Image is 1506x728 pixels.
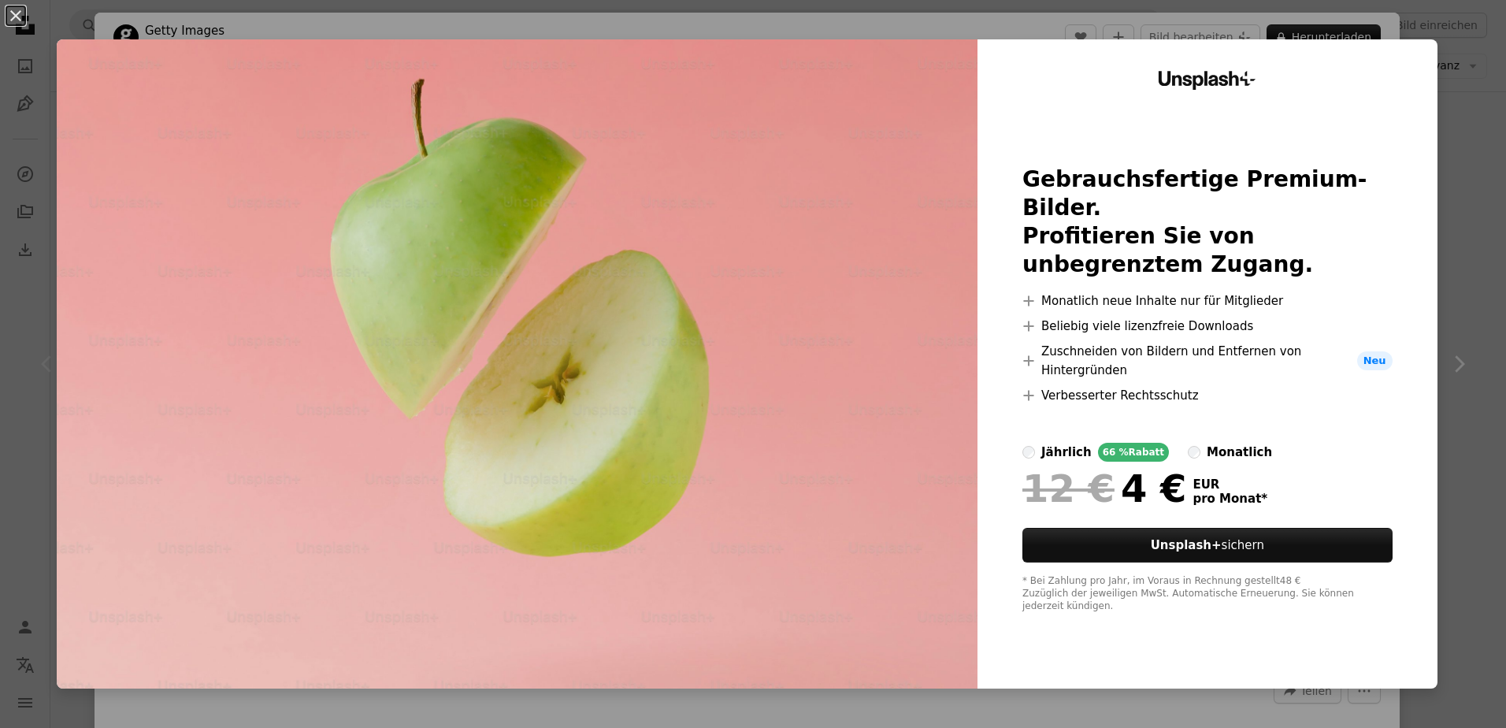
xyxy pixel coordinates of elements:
li: Zuschneiden von Bildern und Entfernen von Hintergründen [1022,342,1393,380]
div: 4 € [1022,468,1186,509]
li: Monatlich neue Inhalte nur für Mitglieder [1022,292,1393,310]
h2: Gebrauchsfertige Premium-Bilder. Profitieren Sie von unbegrenztem Zugang. [1022,165,1393,279]
strong: Unsplash+ [1151,538,1222,552]
span: EUR [1193,477,1267,492]
input: jährlich66 %Rabatt [1022,446,1035,459]
span: 12 € [1022,468,1115,509]
span: Neu [1357,351,1393,370]
input: monatlich [1188,446,1200,459]
span: pro Monat * [1193,492,1267,506]
button: Unsplash+sichern [1022,528,1393,563]
div: monatlich [1207,443,1272,462]
div: * Bei Zahlung pro Jahr, im Voraus in Rechnung gestellt 48 € Zuzüglich der jeweiligen MwSt. Automa... [1022,575,1393,613]
div: 66 % Rabatt [1098,443,1169,462]
li: Verbesserter Rechtsschutz [1022,386,1393,405]
li: Beliebig viele lizenzfreie Downloads [1022,317,1393,336]
div: jährlich [1041,443,1092,462]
